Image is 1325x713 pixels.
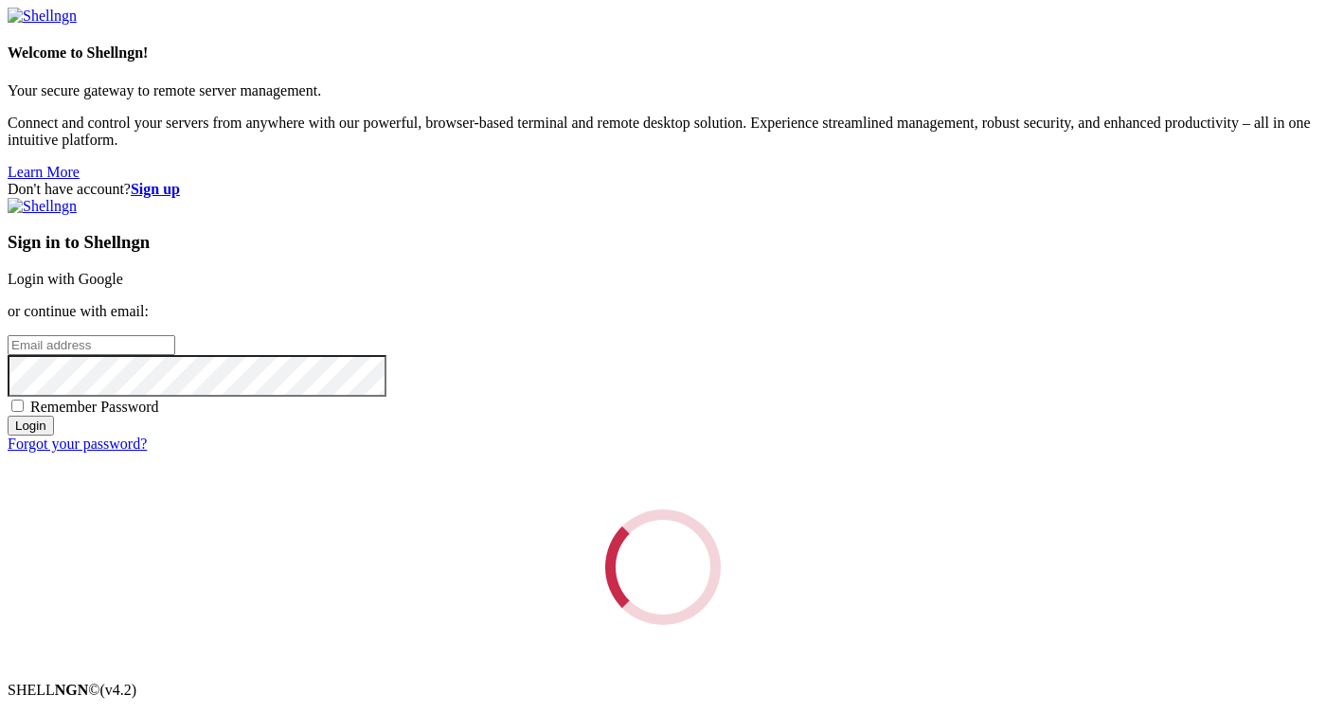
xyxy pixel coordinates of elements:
[597,502,727,633] div: Loading...
[55,682,89,698] b: NGN
[8,335,175,355] input: Email address
[8,416,54,436] input: Login
[8,45,1317,62] h4: Welcome to Shellngn!
[8,271,123,287] a: Login with Google
[11,400,24,412] input: Remember Password
[8,436,147,452] a: Forgot your password?
[131,181,180,197] a: Sign up
[8,682,136,698] span: SHELL ©
[8,115,1317,149] p: Connect and control your servers from anywhere with our powerful, browser-based terminal and remo...
[30,399,159,415] span: Remember Password
[8,232,1317,253] h3: Sign in to Shellngn
[8,181,1317,198] div: Don't have account?
[8,8,77,25] img: Shellngn
[8,303,1317,320] p: or continue with email:
[8,164,80,180] a: Learn More
[100,682,137,698] span: 4.2.0
[8,198,77,215] img: Shellngn
[8,82,1317,99] p: Your secure gateway to remote server management.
